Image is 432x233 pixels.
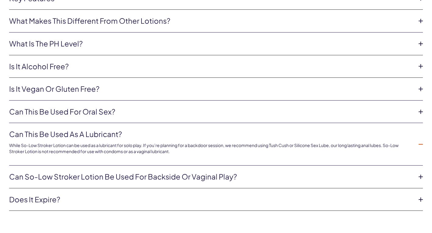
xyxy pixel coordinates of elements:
[9,107,413,117] a: Can this be used for oral sex?
[9,129,413,139] a: Can this be used as a lubricant?
[9,142,413,154] p: While So-Low Stroker Lotion can be used as a lubricant for solo play. If you’re planning for a ba...
[9,194,413,205] a: Does it expire?
[9,39,413,49] a: What is the pH level?
[9,172,413,182] a: Can So-Low Stroker Lotion be used for backside or vaginal play?
[9,16,413,26] a: What makes this different from other lotions?
[9,84,413,94] a: Is it vegan or gluten free?
[9,61,413,72] a: Is it alcohol free?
